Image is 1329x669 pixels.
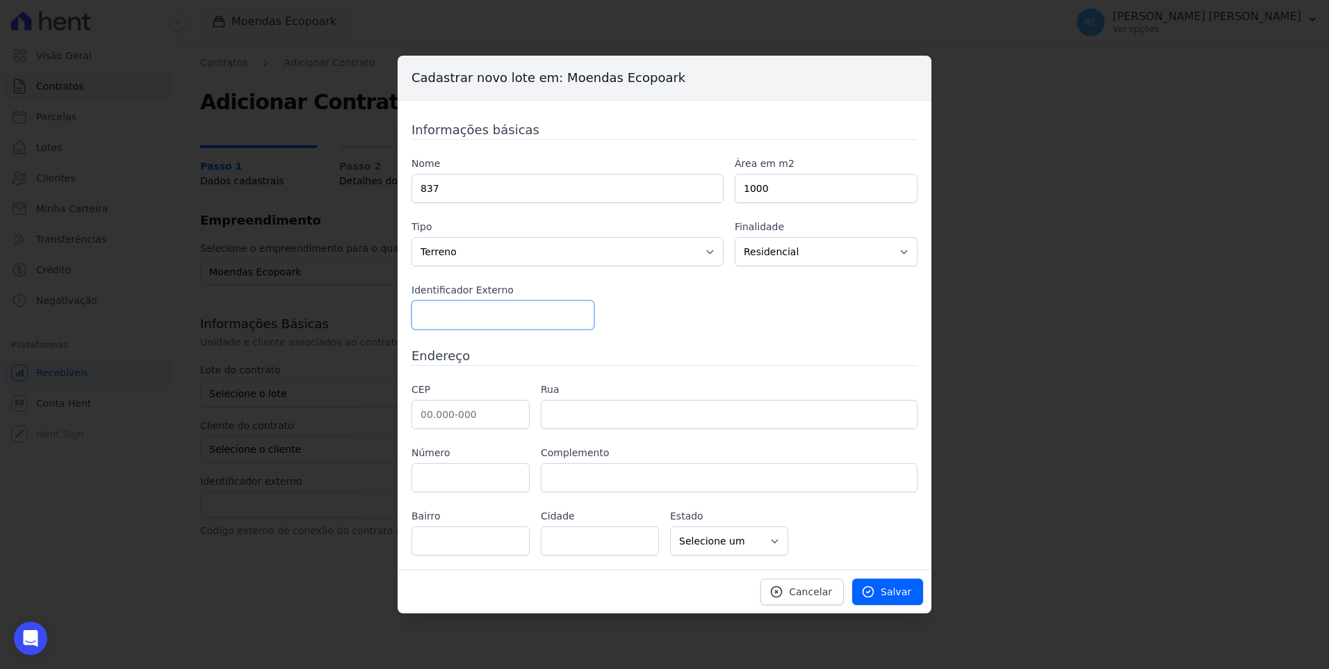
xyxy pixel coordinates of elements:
label: Finalidade [735,220,918,234]
label: Área em m2 [735,156,918,171]
span: Cancelar [789,585,832,599]
label: Rua [541,382,918,397]
label: Bairro [411,509,530,524]
h3: Endereço [411,346,918,365]
h3: Cadastrar novo lote em: Moendas Ecopoark [398,56,931,101]
label: CEP [411,382,530,397]
label: Estado [670,509,788,524]
label: Tipo [411,220,724,234]
a: Salvar [852,579,923,605]
a: Cancelar [760,579,844,605]
input: 00.000-000 [411,400,530,429]
label: Cidade [541,509,659,524]
label: Complemento [541,446,918,460]
div: Open Intercom Messenger [14,622,47,655]
label: Número [411,446,530,460]
label: Identificador Externo [411,283,594,298]
label: Nome [411,156,724,171]
h3: Informações básicas [411,120,918,139]
span: Salvar [881,585,911,599]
